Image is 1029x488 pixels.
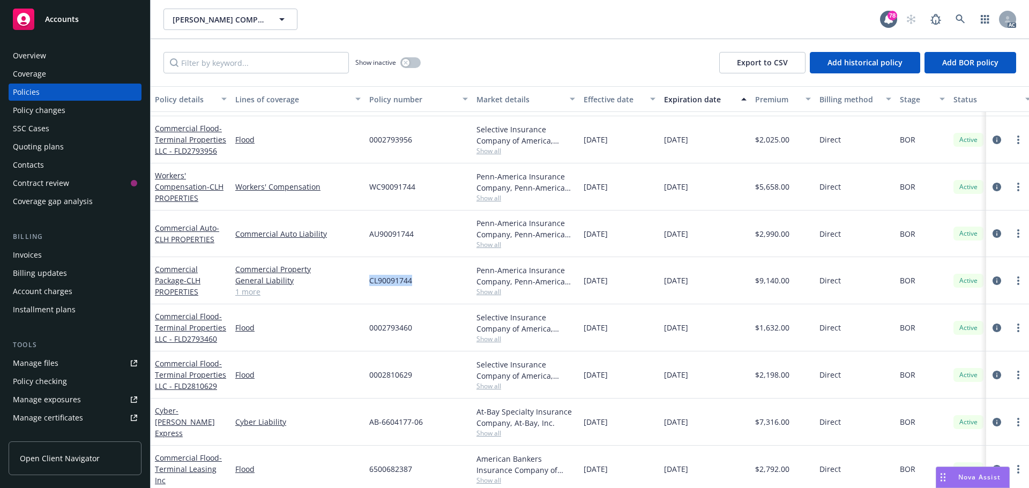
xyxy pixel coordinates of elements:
a: Report a Bug [925,9,946,30]
button: Nova Assist [936,467,1010,488]
a: Flood [235,369,361,380]
a: Commercial Auto Liability [235,228,361,239]
a: SSC Cases [9,120,141,137]
a: Flood [235,134,361,145]
span: Show inactive [355,58,396,67]
div: Manage files [13,355,58,372]
span: Show all [476,287,575,296]
span: BOR [900,369,915,380]
a: Contract review [9,175,141,192]
div: Penn-America Insurance Company, Penn-America Group [476,265,575,287]
a: circleInformation [990,274,1003,287]
span: [DATE] [584,228,608,239]
span: Active [958,464,979,474]
span: Active [958,182,979,192]
button: Add historical policy [810,52,920,73]
div: Coverage [13,65,46,82]
span: 0002810629 [369,369,412,380]
a: Manage files [9,355,141,372]
a: circleInformation [990,416,1003,429]
div: Manage claims [13,427,67,445]
span: - Terminal Properties LLC - FLD2793460 [155,311,226,344]
button: Stage [896,86,949,112]
a: Flood [235,463,361,475]
span: BOR [900,416,915,427]
a: circleInformation [990,463,1003,476]
div: Selective Insurance Company of America, Selective Insurance Group [476,312,575,334]
a: Workers' Compensation [235,181,361,192]
a: Workers' Compensation [155,170,223,203]
span: $7,316.00 [755,416,789,427]
div: 78 [888,11,897,20]
a: circleInformation [990,181,1003,193]
a: Overview [9,47,141,64]
span: $5,658.00 [755,181,789,192]
span: BOR [900,322,915,333]
a: Cyber Liability [235,416,361,427]
button: Policy number [365,86,472,112]
span: Show all [476,381,575,391]
a: Search [950,9,971,30]
a: circleInformation [990,133,1003,146]
a: Contacts [9,156,141,174]
span: Add BOR policy [942,57,998,67]
a: Coverage [9,65,141,82]
div: Overview [13,47,46,64]
button: Export to CSV [719,52,806,73]
a: Commercial Flood [155,453,222,485]
span: Active [958,276,979,286]
span: - [PERSON_NAME] Express [155,406,215,438]
span: BOR [900,463,915,475]
div: Policy details [155,94,215,105]
span: Show all [476,193,575,202]
span: $2,025.00 [755,134,789,145]
span: 0002793460 [369,322,412,333]
a: Commercial Property [235,264,361,275]
a: Policy changes [9,102,141,119]
span: $2,990.00 [755,228,789,239]
a: Billing updates [9,265,141,282]
span: Accounts [45,15,79,24]
span: Active [958,417,979,427]
span: $9,140.00 [755,275,789,286]
div: Penn-America Insurance Company, Penn-America Group [476,171,575,193]
div: Billing [9,231,141,242]
div: At-Bay Specialty Insurance Company, At-Bay, Inc. [476,406,575,429]
span: Active [958,229,979,238]
span: Show all [476,334,575,343]
span: [DATE] [584,181,608,192]
span: Direct [819,463,841,475]
div: Selective Insurance Company of America, Selective Insurance Group [476,124,575,146]
span: [DATE] [664,134,688,145]
div: Quoting plans [13,138,64,155]
span: - Terminal Properties LLC - FLD2793956 [155,123,226,156]
span: WC90091744 [369,181,415,192]
span: Manage exposures [9,391,141,408]
span: Open Client Navigator [20,453,100,464]
a: Commercial Flood [155,123,226,156]
div: Stage [900,94,933,105]
span: [PERSON_NAME] COMPANIES, INC. [173,14,265,25]
div: Effective date [584,94,644,105]
span: AB-6604177-06 [369,416,423,427]
span: BOR [900,275,915,286]
a: more [1012,274,1025,287]
div: Contacts [13,156,44,174]
div: Manage certificates [13,409,83,426]
span: Direct [819,322,841,333]
div: Market details [476,94,563,105]
button: Lines of coverage [231,86,365,112]
button: Add BOR policy [924,52,1016,73]
button: Market details [472,86,579,112]
div: Penn-America Insurance Company, Penn-America Group [476,217,575,240]
span: [DATE] [664,275,688,286]
div: Manage exposures [13,391,81,408]
span: Show all [476,476,575,485]
span: [DATE] [664,463,688,475]
span: [DATE] [664,181,688,192]
a: Manage certificates [9,409,141,426]
span: $2,198.00 [755,369,789,380]
div: Billing updates [13,265,67,282]
button: Premium [751,86,815,112]
div: Installment plans [13,301,76,318]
